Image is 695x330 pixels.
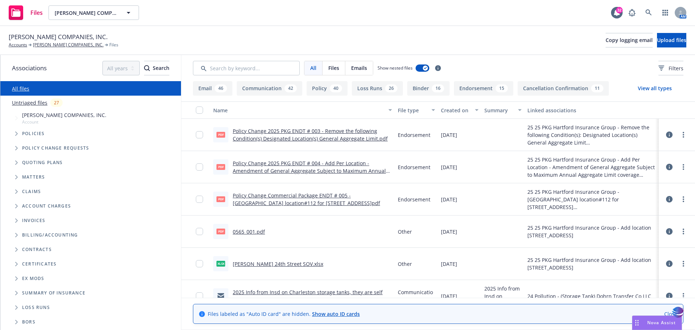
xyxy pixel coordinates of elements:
[216,196,225,202] span: pdf
[196,106,203,114] input: Select all
[679,227,688,236] a: more
[210,101,395,119] button: Name
[22,233,78,237] span: Billing/Accounting
[33,42,104,48] a: [PERSON_NAME] COMPANIES, INC.
[398,131,430,139] span: Endorsement
[9,32,108,42] span: [PERSON_NAME] COMPANIES, INC.
[22,119,106,125] span: Account
[22,111,106,119] span: [PERSON_NAME] COMPANIES, INC.
[22,262,56,266] span: Certificates
[398,260,412,268] span: Other
[216,261,225,266] span: xlsx
[658,64,683,72] span: Filters
[679,130,688,139] a: more
[441,260,457,268] span: [DATE]
[50,99,63,107] div: 27
[454,81,513,96] button: Endorsement
[193,81,232,96] button: Email
[398,196,430,203] span: Endorsement
[484,285,522,308] span: 2025 Info from Insd on Charleston storage tanks, they are self insuring at this time
[352,81,403,96] button: Loss Runs
[351,64,367,72] span: Emails
[527,188,656,211] div: 25 25 PKG Hartford Insurance Group - [GEOGRAPHIC_DATA] location#112 for [STREET_ADDRESS]
[616,7,623,13] div: 32
[647,319,676,326] span: Nova Assist
[657,37,686,43] span: Upload files
[518,81,609,96] button: Cancellation Confirmation
[438,101,481,119] button: Created on
[22,131,45,136] span: Policies
[9,42,27,48] a: Accounts
[233,192,380,206] a: Policy Change Commercial Package ENDT # 005 - [GEOGRAPHIC_DATA] location#112 for [STREET_ADDRESS]pdf
[641,5,656,20] a: Search
[22,218,46,223] span: Invoices
[432,84,444,92] div: 16
[441,163,457,171] span: [DATE]
[196,196,203,203] input: Toggle Row Selected
[216,164,225,170] span: pdf
[144,61,169,75] button: SearchSearch
[658,5,673,20] a: Switch app
[233,260,323,267] a: [PERSON_NAME] 24th Street SOV.xlsx
[481,101,525,119] button: Summary
[196,292,203,300] input: Toggle Row Selected
[49,5,139,20] button: [PERSON_NAME] COMPANIES, INC.
[378,65,413,71] span: Show nested files
[527,156,656,179] div: 25 25 PKG Hartford Insurance Group - Add Per Location - Amendment of General Aggregate Subject to...
[22,291,85,295] span: Summary of insurance
[658,61,683,75] button: Filters
[441,106,471,114] div: Created on
[398,106,427,114] div: File type
[12,63,47,73] span: Associations
[213,106,384,114] div: Name
[12,85,29,92] a: All files
[144,61,169,75] div: Search
[632,316,682,330] button: Nova Assist
[441,131,457,139] span: [DATE]
[669,64,683,72] span: Filters
[216,229,225,234] span: pdf
[606,37,653,43] span: Copy logging email
[398,288,435,304] span: Communication
[285,84,297,92] div: 42
[0,228,181,329] div: Folder Tree Example
[0,110,181,228] div: Tree Example
[22,204,71,208] span: Account charges
[30,10,43,16] span: Files
[233,160,386,182] a: Policy Change 2025 PKG ENDT # 004 - Add Per Location - Amendment of General Aggregate Subject to ...
[441,228,457,235] span: [DATE]
[679,195,688,204] a: more
[22,320,35,324] span: BORs
[22,160,63,165] span: Quoting plans
[310,64,316,72] span: All
[496,84,508,92] div: 15
[196,131,203,138] input: Toggle Row Selected
[398,163,430,171] span: Endorsement
[312,310,360,317] a: Show auto ID cards
[216,132,225,137] span: pdf
[144,65,150,71] svg: Search
[606,33,653,47] button: Copy logging email
[22,276,44,281] span: Ex Mods
[328,64,339,72] span: Files
[22,189,41,194] span: Claims
[657,33,686,47] button: Upload files
[679,163,688,171] a: more
[196,228,203,235] input: Toggle Row Selected
[441,292,457,300] span: [DATE]
[6,3,46,23] a: Files
[307,81,347,96] button: Policy
[22,305,50,310] span: Loss Runs
[215,84,227,92] div: 46
[679,259,688,268] a: more
[12,99,47,106] a: Untriaged files
[385,84,397,92] div: 26
[626,81,683,96] button: View all types
[525,101,659,119] button: Linked associations
[22,146,89,150] span: Policy change requests
[672,306,684,319] img: svg+xml;base64,PHN2ZyB3aWR0aD0iMzQiIGhlaWdodD0iMzQiIHZpZXdCb3g9IjAgMCAzNCAzNCIgZmlsbD0ibm9uZSIgeG...
[233,228,265,235] a: 0565_001.pdf
[196,163,203,171] input: Toggle Row Selected
[237,81,302,96] button: Communication
[625,5,639,20] a: Report a Bug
